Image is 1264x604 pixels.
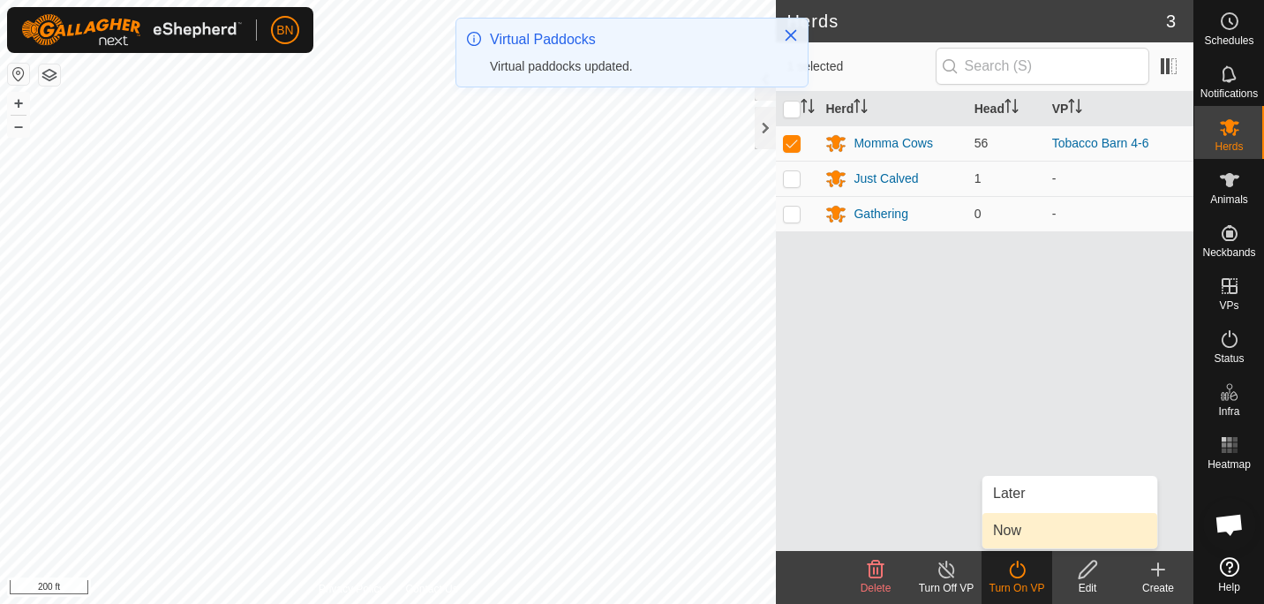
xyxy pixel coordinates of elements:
span: 0 [974,207,982,221]
a: Contact Us [405,581,457,597]
span: BN [276,21,293,40]
div: Turn Off VP [911,580,982,596]
span: Neckbands [1202,247,1255,258]
span: Notifications [1200,88,1258,99]
span: Now [993,520,1021,541]
button: Close [779,23,803,48]
div: Turn On VP [982,580,1052,596]
a: Help [1194,550,1264,600]
img: Gallagher Logo [21,14,242,46]
span: Later [993,483,1025,504]
span: VPs [1219,300,1238,311]
span: Delete [861,582,892,594]
div: Just Calved [854,170,918,188]
div: Gathering [854,205,907,223]
span: 1 selected [786,57,935,76]
button: Reset Map [8,64,29,85]
div: Virtual paddocks updated. [490,57,765,76]
h2: Herds [786,11,1165,32]
p-sorticon: Activate to sort [1068,102,1082,116]
span: Schedules [1204,35,1253,46]
span: Infra [1218,406,1239,417]
input: Search (S) [936,48,1149,85]
td: - [1045,161,1193,196]
div: Momma Cows [854,134,932,153]
button: Map Layers [39,64,60,86]
button: – [8,116,29,137]
a: Privacy Policy [319,581,385,597]
span: Animals [1210,194,1248,205]
span: Herds [1215,141,1243,152]
div: Virtual Paddocks [490,29,765,50]
th: Head [967,92,1045,126]
div: Edit [1052,580,1123,596]
p-sorticon: Activate to sort [1004,102,1019,116]
span: Help [1218,582,1240,593]
span: Status [1214,353,1244,364]
td: - [1045,196,1193,231]
a: Tobacco Barn 4-6 [1052,136,1149,150]
th: Herd [818,92,967,126]
span: 1 [974,171,982,185]
span: 56 [974,136,989,150]
th: VP [1045,92,1193,126]
p-sorticon: Activate to sort [801,102,815,116]
button: + [8,93,29,114]
li: Later [982,476,1157,511]
div: Open chat [1203,498,1256,551]
p-sorticon: Activate to sort [854,102,868,116]
span: 3 [1166,8,1176,34]
div: Create [1123,580,1193,596]
span: Heatmap [1208,459,1251,470]
li: Now [982,513,1157,548]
